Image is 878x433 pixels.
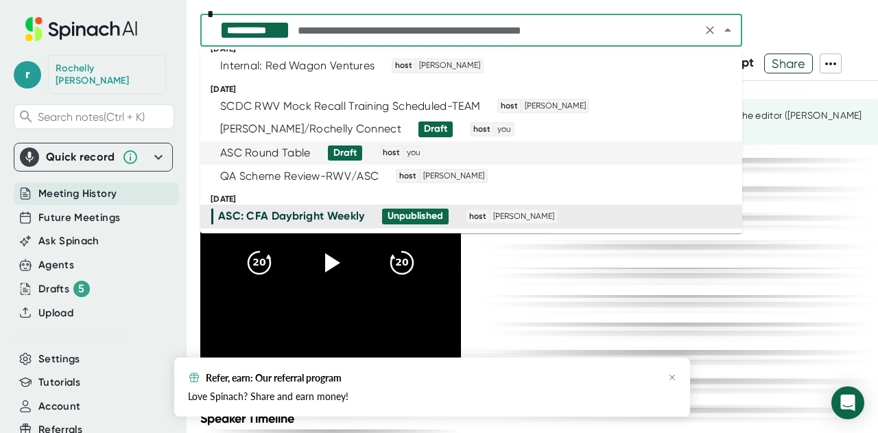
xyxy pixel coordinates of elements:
[220,59,375,73] div: Internal: Red Wagon Ventures
[718,21,737,40] button: Close
[765,51,812,75] span: Share
[424,123,447,135] div: Draft
[220,122,401,136] div: [PERSON_NAME]/Rochelly Connect
[38,351,80,367] button: Settings
[417,60,482,72] span: [PERSON_NAME]
[700,21,720,40] button: Clear
[220,146,311,160] div: ASC Round Table
[495,124,513,136] span: you
[523,100,588,113] span: [PERSON_NAME]
[381,147,402,159] span: host
[46,150,115,164] div: Quick record
[397,170,418,183] span: host
[38,375,80,390] button: Tutorials
[38,281,90,297] div: Drafts
[220,100,480,113] div: SCDC RWV Mock Recall Training Scheduled-TEAM
[38,399,80,414] button: Account
[38,233,99,249] button: Ask Spinach
[499,100,520,113] span: host
[421,170,486,183] span: [PERSON_NAME]
[831,386,864,419] div: Open Intercom Messenger
[471,124,493,136] span: host
[38,110,145,124] span: Search notes (Ctrl + K)
[218,209,365,223] div: ASC: CFA Daybright Weekly
[220,169,379,183] div: QA Scheme Review-RWV/ASC
[38,305,73,321] button: Upload
[491,211,556,223] span: [PERSON_NAME]
[405,147,423,159] span: you
[38,210,120,226] button: Future Meetings
[388,210,443,222] div: Unpublished
[467,211,488,223] span: host
[220,233,436,246] div: ASC and Ancient Crunch Weekly Connect
[38,186,117,202] button: Meeting History
[38,257,74,273] button: Agents
[764,54,813,73] button: Share
[200,411,461,426] div: Speaker Timeline
[20,143,167,171] div: Quick record
[38,281,90,297] button: Drafts 5
[333,147,357,159] div: Draft
[14,61,41,89] span: r
[393,60,414,72] span: host
[211,84,742,95] div: [DATE]
[211,44,742,54] div: [DATE]
[73,281,90,297] div: 5
[211,194,742,204] div: [DATE]
[56,62,158,86] div: Rochelly Serrano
